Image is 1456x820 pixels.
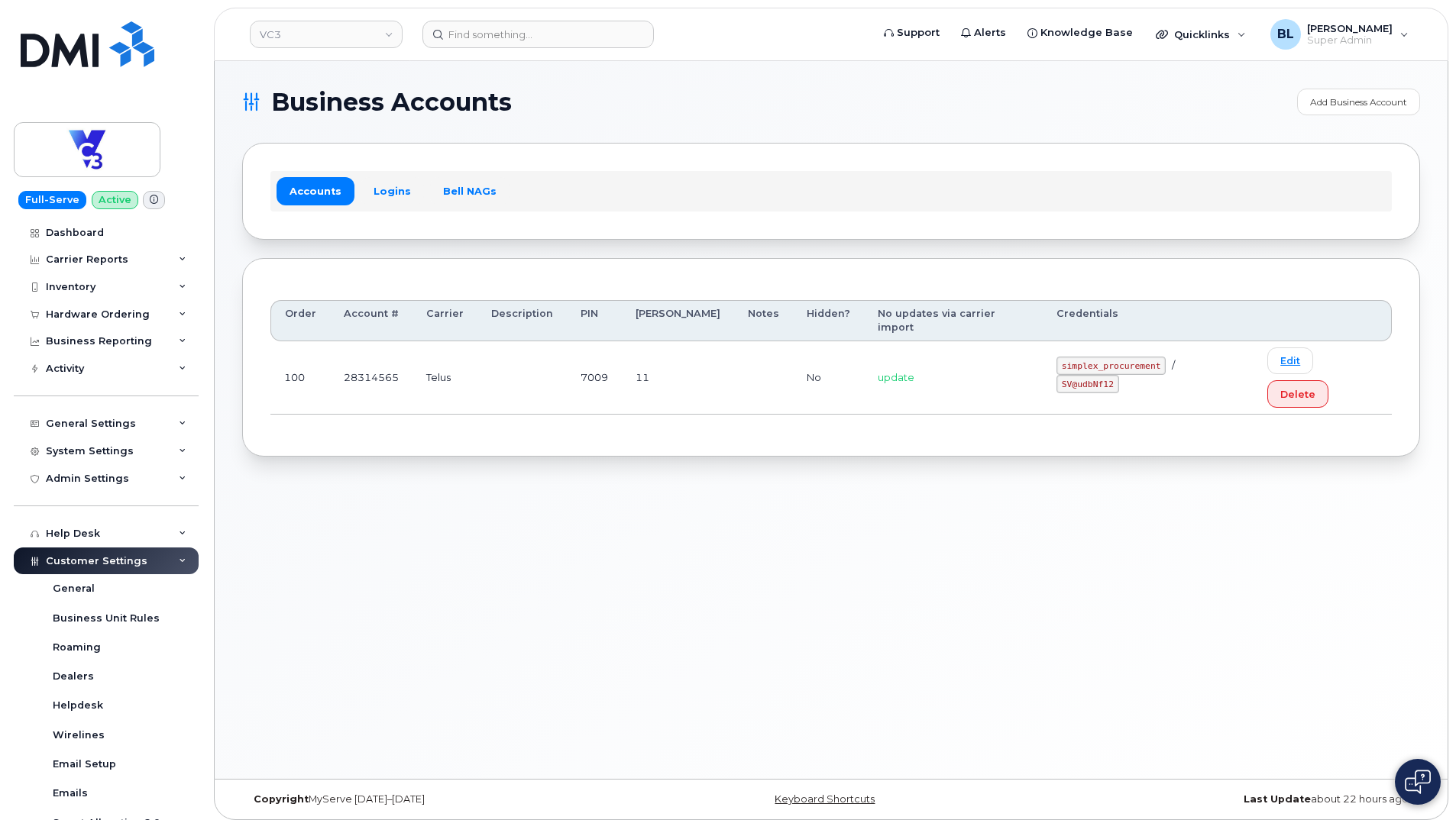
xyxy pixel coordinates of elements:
td: 11 [622,341,734,415]
td: Telus [413,341,477,415]
th: Account # [330,300,413,342]
th: Notes [734,300,793,342]
th: Order [270,300,330,342]
button: Delete [1267,380,1328,408]
img: Open chat [1405,770,1431,794]
td: 100 [270,341,330,415]
th: [PERSON_NAME] [622,300,734,342]
div: MyServe [DATE]–[DATE] [242,793,635,805]
th: Carrier [413,300,477,342]
th: Credentials [1043,300,1254,342]
span: / [1172,359,1175,371]
th: Description [477,300,567,342]
a: Keyboard Shortcuts [775,793,875,805]
span: Business Accounts [271,91,512,114]
td: 28314565 [330,341,413,415]
a: Logins [361,177,424,205]
span: update [878,371,914,383]
code: simplex_procurement [1056,357,1166,375]
code: SV@udbNf12 [1056,375,1119,393]
strong: Copyright [254,793,309,805]
th: Hidden? [793,300,864,342]
strong: Last Update [1244,793,1311,805]
a: Add Business Account [1297,89,1420,115]
a: Accounts [277,177,354,205]
span: Delete [1280,387,1315,402]
a: Edit [1267,347,1313,374]
div: about 22 hours ago [1027,793,1420,805]
th: PIN [567,300,622,342]
td: No [793,341,864,415]
th: No updates via carrier import [864,300,1043,342]
td: 7009 [567,341,622,415]
a: Bell NAGs [430,177,510,205]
